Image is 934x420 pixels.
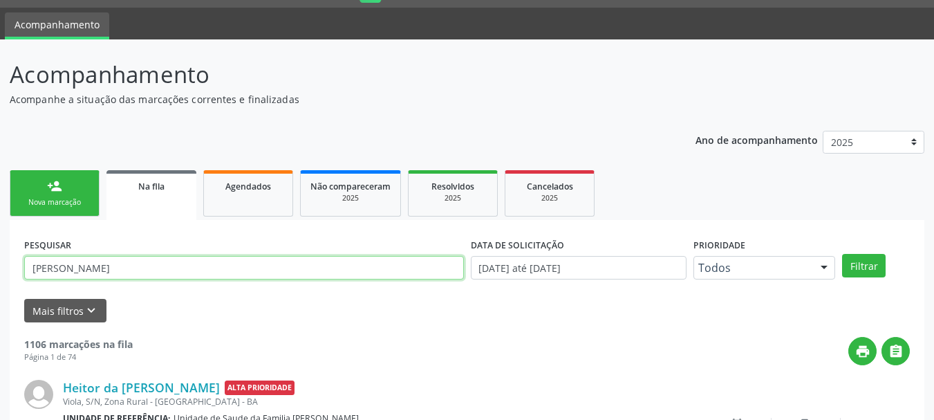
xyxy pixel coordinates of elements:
a: Heitor da [PERSON_NAME] [63,380,220,395]
span: Agendados [225,181,271,192]
label: DATA DE SOLICITAÇÃO [471,235,564,256]
input: Nome, CNS [24,256,464,280]
div: 2025 [310,193,391,203]
span: Resolvidos [431,181,474,192]
div: person_add [47,179,62,194]
a: Acompanhamento [5,12,109,39]
div: 2025 [515,193,584,203]
div: Nova marcação [20,197,89,208]
span: Cancelados [527,181,573,192]
button: print [848,337,877,365]
p: Ano de acompanhamento [695,131,818,148]
div: Viola, S/N, Zona Rural - [GEOGRAPHIC_DATA] - BA [63,396,702,408]
p: Acompanhamento [10,57,650,92]
strong: 1106 marcações na fila [24,338,133,351]
label: Prioridade [693,235,745,256]
i: print [855,344,870,359]
span: Todos [698,261,807,275]
div: Página 1 de 74 [24,351,133,363]
p: Acompanhe a situação das marcações correntes e finalizadas [10,92,650,107]
i:  [888,344,904,359]
span: Na fila [138,181,165,192]
button: Filtrar [842,254,886,277]
i: keyboard_arrow_down [84,303,99,318]
span: Alta Prioridade [225,381,295,395]
button:  [881,337,910,365]
button: Mais filtroskeyboard_arrow_down [24,299,106,323]
div: 2025 [418,193,487,203]
label: PESQUISAR [24,235,71,256]
span: Não compareceram [310,181,391,192]
input: Selecione um intervalo [471,256,687,280]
